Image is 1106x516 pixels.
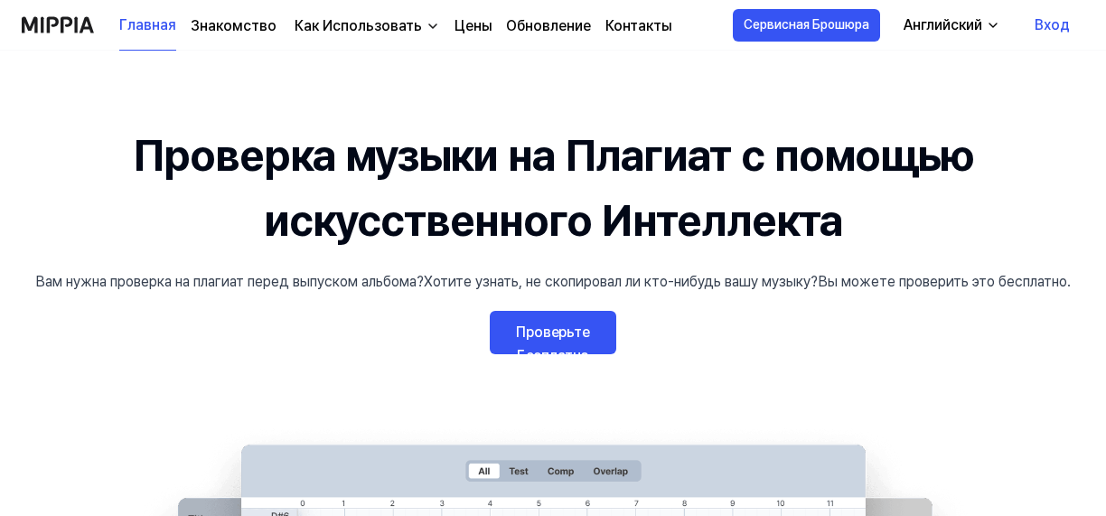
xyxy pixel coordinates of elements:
ya-tr-span: Проверьте Бесплатно [516,324,590,364]
ya-tr-span: Как Использовать [295,17,422,34]
a: Проверьте Бесплатно [490,311,616,354]
a: Обновление [506,15,591,37]
ya-tr-span: Обновление [506,17,591,34]
ya-tr-span: Главная [119,14,176,36]
ya-tr-span: Вы можете проверить это бесплатно. [818,273,1071,290]
ya-tr-span: Контакты [605,17,671,34]
a: Знакомство [191,15,276,37]
a: Контакты [605,15,671,37]
ya-tr-span: Сервисная Брошюра [744,15,869,34]
ya-tr-span: Знакомство [191,17,276,34]
ya-tr-span: Вход [1035,14,1070,36]
ya-tr-span: Цены [455,17,492,34]
button: Сервисная Брошюра [733,9,880,42]
ya-tr-span: Вам нужна проверка на плагиат перед выпуском альбома? [35,273,424,290]
button: Английский [889,7,1011,43]
img: вниз [426,19,440,33]
a: Главная [119,1,176,51]
button: Как Использовать [291,15,440,37]
ya-tr-span: Английский [904,16,982,33]
ya-tr-span: Хотите узнать, не скопировал ли кто-нибудь вашу музыку? [424,273,818,290]
a: Цены [455,15,492,37]
ya-tr-span: Проверка музыки на Плагиат с помощью искусственного Интеллекта [133,129,974,247]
